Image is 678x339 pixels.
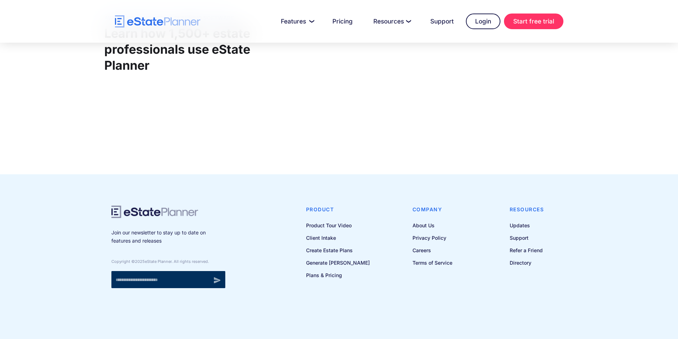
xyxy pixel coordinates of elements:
h4: Company [412,206,452,213]
a: Product Tour Video [306,221,370,230]
a: Generate [PERSON_NAME] [306,258,370,267]
a: Create Estate Plans [306,246,370,255]
a: Resources [365,14,418,28]
form: Newsletter signup [111,271,225,288]
a: Careers [412,246,452,255]
a: Support [422,14,462,28]
a: Login [466,14,500,29]
a: Privacy Policy [412,233,452,242]
a: Start free trial [504,14,563,29]
a: Pricing [324,14,361,28]
a: Terms of Service [412,258,452,267]
h4: Product [306,206,370,213]
div: Copyright © eState Planner. All rights reserved. [111,259,225,264]
a: Support [510,233,544,242]
a: Features [272,14,320,28]
span: 2025 [135,259,145,264]
a: Refer a Friend [510,246,544,255]
a: About Us [412,221,452,230]
h2: Learn how 1,500+ estate professionals use eState Planner [104,26,278,73]
a: Client Intake [306,233,370,242]
a: Plans & Pricing [306,271,370,280]
p: Join our newsletter to stay up to date on features and releases [111,229,225,245]
h4: Resources [510,206,544,213]
a: home [115,15,200,28]
a: Updates [510,221,544,230]
a: Directory [510,258,544,267]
